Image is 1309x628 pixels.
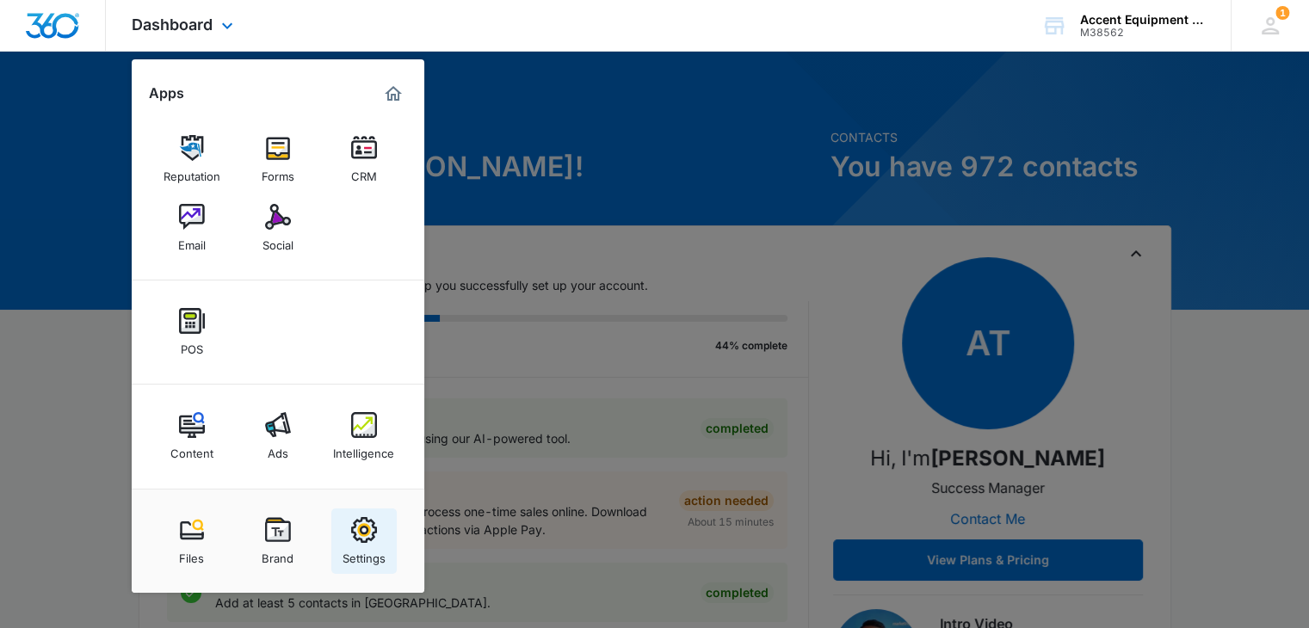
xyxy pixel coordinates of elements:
a: Marketing 360® Dashboard [380,80,407,108]
div: account name [1080,13,1206,27]
a: Intelligence [331,403,397,469]
a: Social [245,195,311,261]
div: Content [170,438,213,460]
div: Files [179,543,204,565]
div: Brand [262,543,293,565]
div: Ads [268,438,288,460]
div: notifications count [1275,6,1289,20]
a: Files [159,508,225,574]
div: Intelligence [333,438,394,460]
a: POS [159,299,225,365]
h2: Apps [149,85,184,102]
a: Content [159,403,225,469]
span: Dashboard [132,15,213,34]
div: POS [181,334,203,356]
a: Brand [245,508,311,574]
a: CRM [331,126,397,192]
div: Reputation [164,161,220,183]
a: Ads [245,403,311,469]
div: account id [1080,27,1206,39]
a: Settings [331,508,397,574]
a: Email [159,195,225,261]
div: CRM [351,161,377,183]
a: Reputation [159,126,225,192]
div: Social [262,230,293,252]
div: Forms [262,161,294,183]
span: 1 [1275,6,1289,20]
div: Email [178,230,206,252]
a: Forms [245,126,311,192]
div: Settings [343,543,386,565]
